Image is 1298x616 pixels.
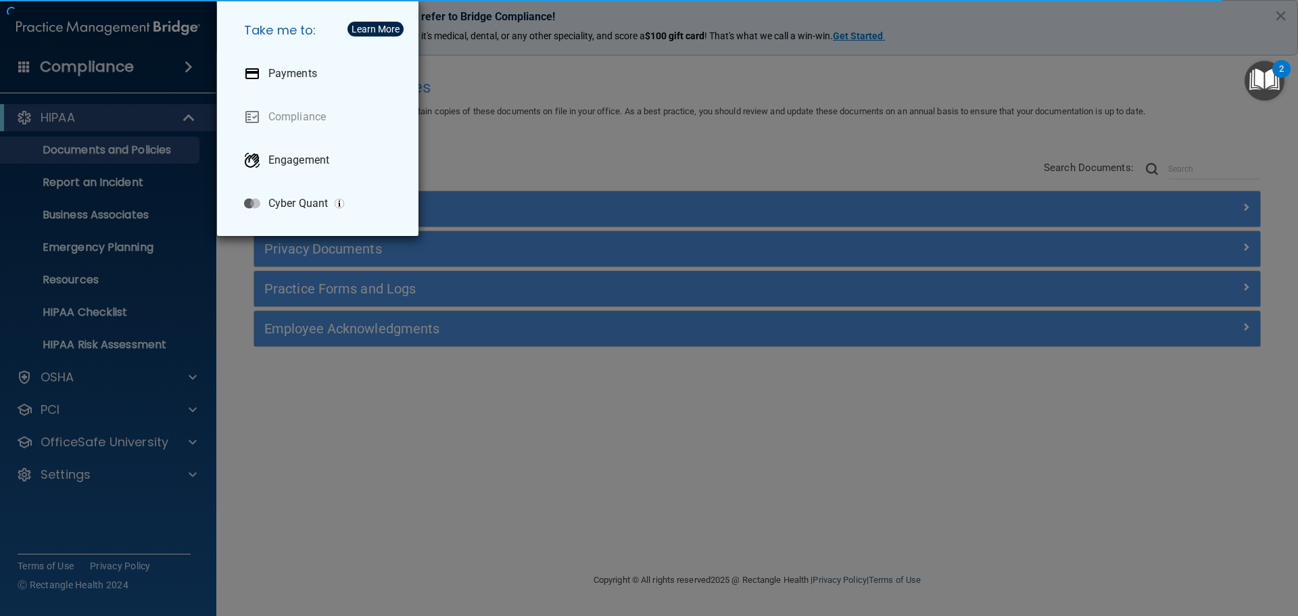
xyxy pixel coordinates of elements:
[233,98,408,136] a: Compliance
[268,153,329,167] p: Engagement
[352,24,400,34] div: Learn More
[268,67,317,80] p: Payments
[1279,69,1284,87] div: 2
[268,197,328,210] p: Cyber Quant
[1245,61,1284,101] button: Open Resource Center, 2 new notifications
[233,185,408,222] a: Cyber Quant
[347,22,404,37] button: Learn More
[233,141,408,179] a: Engagement
[233,11,408,49] h5: Take me to:
[233,55,408,93] a: Payments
